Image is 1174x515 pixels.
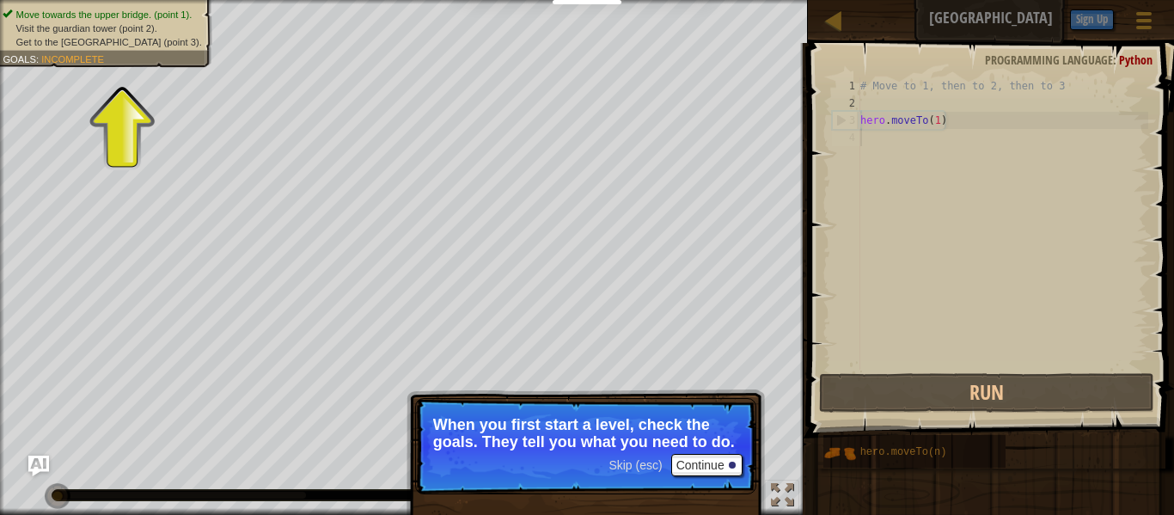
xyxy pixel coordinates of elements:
span: Visit the guardian tower (point 2). [16,22,157,34]
p: When you first start a level, check the goals. They tell you what you need to do. [433,416,738,451]
div: 3 [833,112,860,129]
div: 2 [832,95,860,112]
button: Continue [671,454,743,476]
li: Get to the town gate (point 3). [3,35,201,49]
span: Get to the [GEOGRAPHIC_DATA] (point 3). [16,36,202,47]
div: 1 [832,77,860,95]
span: hero.moveTo(n) [860,446,947,458]
span: Incomplete [41,53,104,64]
span: : [1113,52,1119,68]
span: : [36,53,41,64]
span: Goals [3,53,36,64]
img: portrait.png [823,437,856,469]
button: Run [819,373,1154,413]
span: Ask AI [978,9,1007,26]
button: Sign Up [1070,9,1114,30]
button: Show game menu [1122,3,1165,44]
span: Move towards the upper bridge. (point 1). [16,9,193,20]
div: 4 [832,129,860,146]
li: Move towards the upper bridge. (point 1). [3,8,201,21]
button: Ask AI [969,3,1016,35]
span: Programming language [985,52,1113,68]
span: Hints [1024,9,1053,26]
li: Visit the guardian tower (point 2). [3,21,201,35]
span: Python [1119,52,1153,68]
span: Skip (esc) [608,458,662,472]
button: Ask AI [28,456,49,476]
